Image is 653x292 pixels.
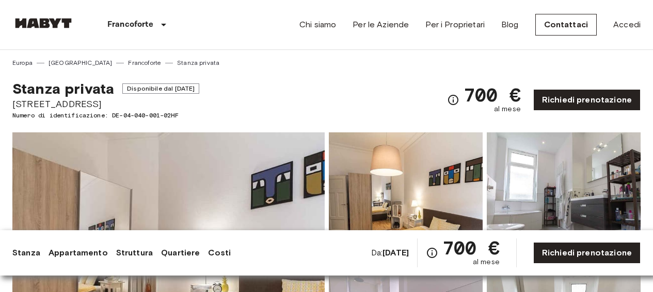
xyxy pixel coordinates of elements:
a: Chi siamo [299,19,336,31]
span: Numero di identificazione: DE-04-040-001-02HF [12,111,199,120]
a: Blog [501,19,519,31]
a: Costi [208,247,231,259]
a: Richiedi prenotazione [533,89,641,111]
p: Francoforte [107,19,153,31]
a: Contattaci [535,14,597,36]
a: Europa [12,58,33,67]
a: Per le Aziende [353,19,409,31]
span: al mese [473,257,500,267]
svg: Verifica i dettagli delle spese nella sezione 'Riassunto dei Costi'. Si prega di notare che gli s... [426,247,438,259]
a: Francoforte [128,58,161,67]
img: Habyt [12,18,74,28]
a: Accedi [613,19,641,31]
span: [STREET_ADDRESS] [12,97,199,111]
svg: Verifica i dettagli delle spese nella sezione 'Riassunto dei Costi'. Si prega di notare che gli s... [447,94,459,106]
a: Stanza [12,247,40,259]
img: Picture of unit DE-04-040-001-02HF [487,132,641,267]
a: Richiedi prenotazione [533,242,641,264]
span: 700 € [464,85,521,104]
a: Appartamento [49,247,108,259]
span: al mese [494,104,521,114]
a: Struttura [116,247,153,259]
span: Disponibile dal [DATE] [122,83,199,94]
span: Stanza privata [12,80,114,97]
a: Per i Proprietari [425,19,485,31]
a: Stanza privata [177,58,219,67]
span: Da: [371,247,409,259]
img: Picture of unit DE-04-040-001-02HF [329,132,483,267]
b: [DATE] [383,248,409,257]
span: 700 € [442,238,500,257]
a: [GEOGRAPHIC_DATA] [49,58,113,67]
a: Quartiere [161,247,200,259]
